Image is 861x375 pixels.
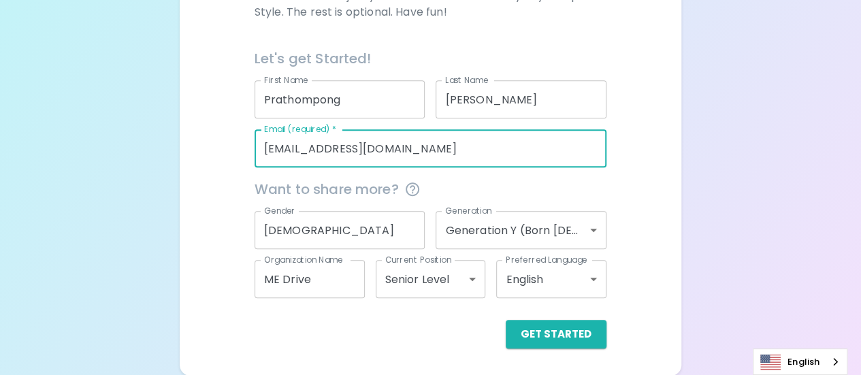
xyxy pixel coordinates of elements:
label: Generation [445,205,492,216]
label: Email (required) [264,123,336,135]
h6: Let's get Started! [255,48,606,69]
a: English [753,349,847,374]
label: Organization Name [264,254,343,265]
svg: This information is completely confidential and only used for aggregated appreciation studies at ... [404,181,421,197]
div: English [496,260,606,298]
button: Get Started [506,320,606,348]
label: Current Position [385,254,451,265]
div: Language [753,348,847,375]
span: Want to share more? [255,178,606,200]
label: Preferred Language [506,254,587,265]
label: First Name [264,74,308,86]
div: Generation Y (Born [DEMOGRAPHIC_DATA] - [DEMOGRAPHIC_DATA]) [436,211,606,249]
label: Last Name [445,74,488,86]
div: Senior Level [376,260,486,298]
label: Gender [264,205,295,216]
aside: Language selected: English [753,348,847,375]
